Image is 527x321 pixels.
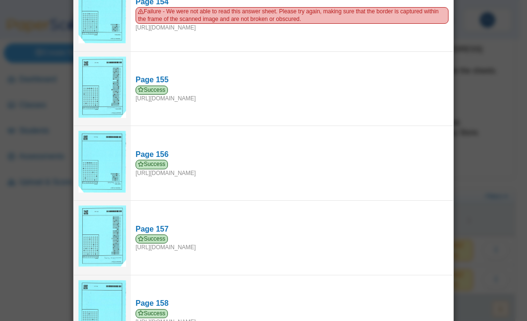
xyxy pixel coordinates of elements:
[131,145,453,182] a: Page 156 Success [URL][DOMAIN_NAME]
[136,224,449,234] div: Page 157
[136,7,449,31] div: [URL][DOMAIN_NAME]
[136,75,449,85] div: Page 155
[78,131,126,192] img: 3146203_SEPTEMBER_12_2025T0_54_16_767000000.jpeg
[136,234,449,252] div: [URL][DOMAIN_NAME]
[136,149,449,160] div: Page 156
[136,160,449,177] div: [URL][DOMAIN_NAME]
[136,234,168,243] span: Success
[136,86,449,103] div: [URL][DOMAIN_NAME]
[136,309,168,318] span: Success
[78,205,126,267] img: 3146204_SEPTEMBER_12_2025T0_53_59_272000000.jpeg
[136,298,449,309] div: Page 158
[78,57,126,118] img: 3146203_SEPTEMBER_12_2025T0_53_59_162000000.jpeg
[136,7,449,23] span: Failure - We were not able to read this answer sheet. Please try again, making sure that the bord...
[136,160,168,169] span: Success
[131,219,453,256] a: Page 157 Success [URL][DOMAIN_NAME]
[136,86,168,95] span: Success
[131,70,453,107] a: Page 155 Success [URL][DOMAIN_NAME]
